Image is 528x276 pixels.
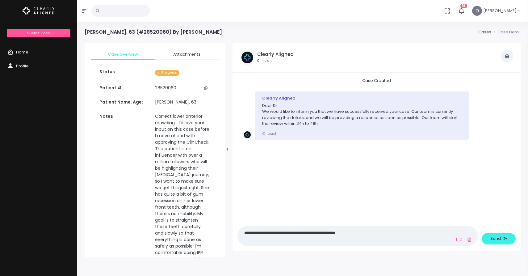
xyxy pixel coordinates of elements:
th: Status [96,65,151,81]
img: Logo Horizontal [23,4,55,17]
div: scrollable content [237,78,516,215]
span: Send [490,236,501,242]
a: Add Files [466,234,473,245]
div: Clearly Aligned [262,95,462,101]
h4: [PERSON_NAME], 63 (#28520060) By [PERSON_NAME] [85,29,222,35]
p: Dear Dr. We would like to inform you that we have successfully received your case. Our team is cu... [262,103,462,127]
span: [PERSON_NAME] [483,8,517,14]
div: scrollable content [85,43,225,257]
h5: Clearly Aligned [257,52,294,57]
td: 28520060 [151,81,214,95]
span: Profile [16,63,29,69]
span: Case Overview [96,51,150,57]
li: Case Detail [491,29,521,35]
span: In Progress [155,70,179,76]
span: Home [16,49,28,55]
button: Send [482,233,516,244]
small: Clinician [257,58,294,63]
td: [PERSON_NAME], 63 [151,95,214,109]
a: Submit Case [7,29,70,37]
th: Patient # [96,81,151,95]
span: 16 [460,4,467,8]
a: Add Loom Video [455,237,463,242]
span: Case Created [355,76,398,85]
a: Cases [478,29,491,35]
small: [DATE] [262,132,276,136]
span: Submit Case [27,31,50,36]
th: Patient Name, Age: [96,95,151,109]
span: D [472,6,482,16]
span: Attachments [160,51,214,57]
